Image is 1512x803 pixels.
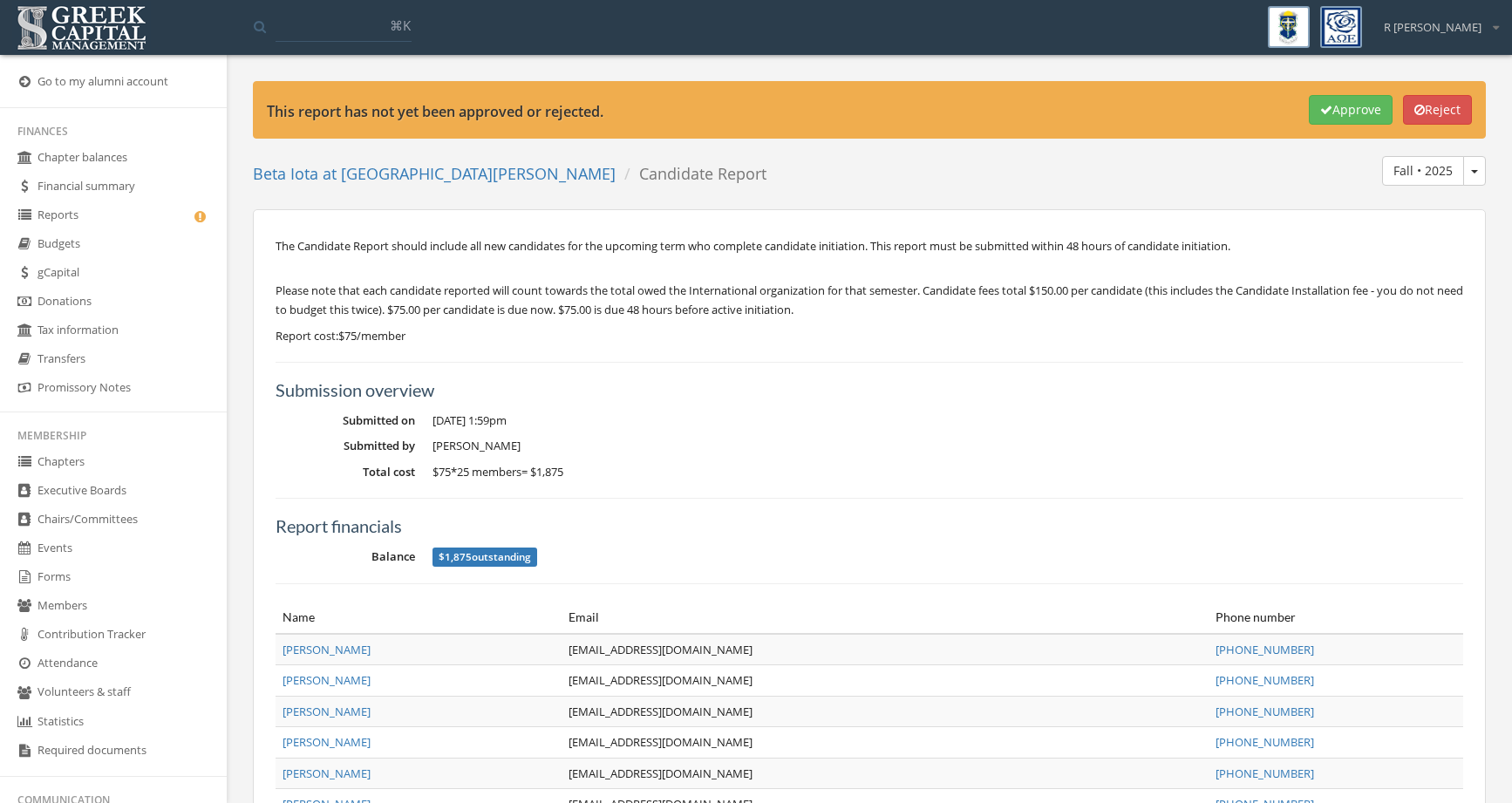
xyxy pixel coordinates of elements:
[569,672,753,688] a: [EMAIL_ADDRESS][DOMAIN_NAME]
[432,548,537,567] span: outstanding
[562,602,1209,634] th: Email
[1216,734,1314,750] a: [PHONE_NUMBER]
[276,464,415,480] dt: Total cost
[432,412,507,428] span: [DATE] 1:59pm
[457,464,521,480] span: 25 members
[1216,704,1314,719] a: [PHONE_NUMBER]
[276,548,415,565] dt: Balance
[276,412,415,429] dt: Submitted on
[521,464,528,480] span: =
[569,642,753,657] a: [EMAIL_ADDRESS][DOMAIN_NAME]
[616,163,766,186] li: Candidate Report
[1216,642,1314,657] a: [PHONE_NUMBER]
[530,464,563,480] span: $1,875
[276,236,1463,255] p: The Candidate Report should include all new candidates for the upcoming term who complete candida...
[432,464,451,480] span: $75
[569,704,753,719] a: [EMAIL_ADDRESS][DOMAIN_NAME]
[1403,95,1472,125] button: Reject
[1309,95,1393,125] button: Approve
[390,17,411,34] span: ⌘K
[267,102,603,121] strong: This report has not yet been approved or rejected.
[439,549,472,563] span: $1,875
[276,281,1463,319] p: Please note that each candidate reported will count towards the total owed the International orga...
[276,516,1463,535] h5: Report financials
[1216,672,1314,688] a: [PHONE_NUMBER]
[283,704,371,719] a: [PERSON_NAME]
[569,734,753,750] a: [EMAIL_ADDRESS][DOMAIN_NAME]
[1463,156,1486,186] button: Fall • 2025
[569,766,753,781] a: [EMAIL_ADDRESS][DOMAIN_NAME]
[283,766,371,781] a: [PERSON_NAME]
[432,438,521,453] span: [PERSON_NAME]
[276,438,415,454] dt: Submitted by
[1384,19,1481,36] span: R [PERSON_NAME]
[276,328,405,344] span: Report cost: $75/member
[276,602,562,634] th: Name
[1372,6,1499,36] div: R [PERSON_NAME]
[283,642,371,657] a: [PERSON_NAME]
[1382,156,1464,186] button: Fall • 2025
[253,163,616,184] a: Beta Iota at [GEOGRAPHIC_DATA][PERSON_NAME]
[1209,602,1463,634] th: Phone number
[1216,766,1314,781] a: [PHONE_NUMBER]
[283,672,371,688] a: [PERSON_NAME]
[276,380,1463,399] h5: Submission overview
[283,734,371,750] a: [PERSON_NAME]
